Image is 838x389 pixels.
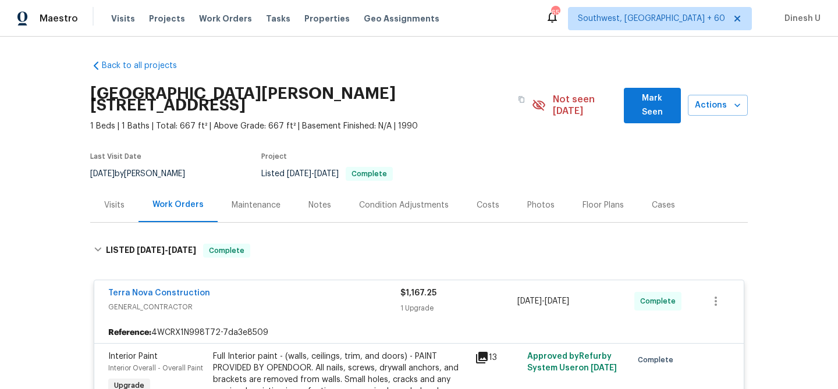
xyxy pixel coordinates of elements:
[652,199,675,211] div: Cases
[314,170,339,178] span: [DATE]
[511,89,532,110] button: Copy Address
[638,354,678,366] span: Complete
[287,170,311,178] span: [DATE]
[347,170,392,177] span: Complete
[475,351,520,365] div: 13
[108,352,158,361] span: Interior Paint
[624,88,681,123] button: Mark Seen
[304,13,350,24] span: Properties
[90,232,748,269] div: LISTED [DATE]-[DATE]Complete
[527,199,555,211] div: Photos
[104,199,125,211] div: Visits
[90,88,511,111] h2: [GEOGRAPHIC_DATA][PERSON_NAME][STREET_ADDRESS]
[90,120,532,132] span: 1 Beds | 1 Baths | Total: 667 ft² | Above Grade: 667 ft² | Basement Finished: N/A | 1990
[137,246,165,254] span: [DATE]
[400,289,436,297] span: $1,167.25
[90,167,199,181] div: by [PERSON_NAME]
[545,297,569,305] span: [DATE]
[90,170,115,178] span: [DATE]
[94,322,744,343] div: 4WCRX1N998T72-7da3e8509
[578,13,725,24] span: Southwest, [GEOGRAPHIC_DATA] + 60
[261,153,287,160] span: Project
[583,199,624,211] div: Floor Plans
[688,95,748,116] button: Actions
[591,364,617,372] span: [DATE]
[780,13,821,24] span: Dinesh U
[266,15,290,23] span: Tasks
[527,352,617,372] span: Approved by Refurby System User on
[364,13,439,24] span: Geo Assignments
[400,302,517,314] div: 1 Upgrade
[308,199,331,211] div: Notes
[111,13,135,24] span: Visits
[106,244,196,258] h6: LISTED
[108,327,151,338] b: Reference:
[287,170,339,178] span: -
[517,295,569,307] span: -
[90,153,141,160] span: Last Visit Date
[359,199,449,211] div: Condition Adjustments
[553,94,617,117] span: Not seen [DATE]
[232,199,280,211] div: Maintenance
[149,13,185,24] span: Projects
[108,289,210,297] a: Terra Nova Construction
[108,301,400,313] span: GENERAL_CONTRACTOR
[199,13,252,24] span: Work Orders
[517,297,542,305] span: [DATE]
[40,13,78,24] span: Maestro
[204,245,249,256] span: Complete
[168,246,196,254] span: [DATE]
[90,60,202,72] a: Back to all projects
[152,199,204,210] div: Work Orders
[551,7,559,19] div: 654
[640,295,680,307] span: Complete
[108,365,203,372] span: Interior Overall - Overall Paint
[477,199,499,211] div: Costs
[137,246,196,254] span: -
[261,170,393,178] span: Listed
[697,98,738,113] span: Actions
[633,91,672,120] span: Mark Seen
